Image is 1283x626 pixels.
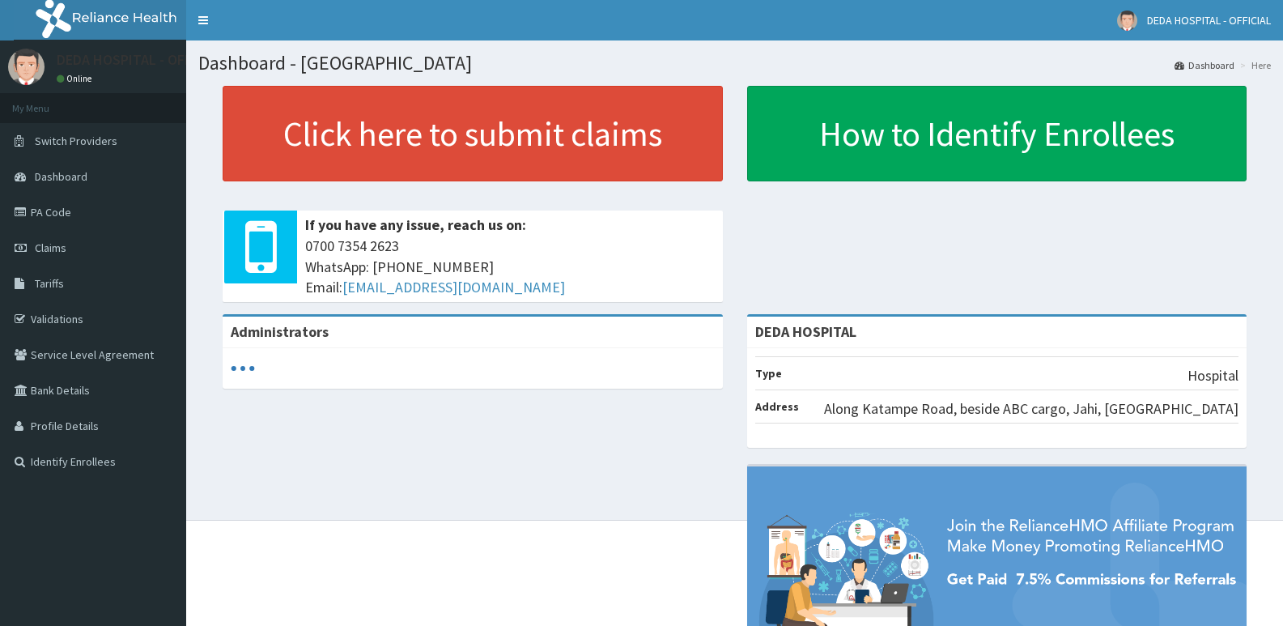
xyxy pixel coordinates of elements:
[231,322,329,341] b: Administrators
[35,241,66,255] span: Claims
[1117,11,1137,31] img: User Image
[35,169,87,184] span: Dashboard
[1147,13,1271,28] span: DEDA HOSPITAL - OFFICIAL
[35,276,64,291] span: Tariffs
[747,86,1247,181] a: How to Identify Enrollees
[57,73,96,84] a: Online
[57,53,223,67] p: DEDA HOSPITAL - OFFICIAL
[223,86,723,181] a: Click here to submit claims
[35,134,117,148] span: Switch Providers
[1175,58,1234,72] a: Dashboard
[8,49,45,85] img: User Image
[755,322,856,341] strong: DEDA HOSPITAL
[342,278,565,296] a: [EMAIL_ADDRESS][DOMAIN_NAME]
[231,356,255,381] svg: audio-loading
[305,215,526,234] b: If you have any issue, reach us on:
[1187,365,1238,386] p: Hospital
[755,399,799,414] b: Address
[824,398,1238,419] p: Along Katampe Road, beside ABC cargo, Jahi, [GEOGRAPHIC_DATA]
[755,366,782,381] b: Type
[1236,58,1271,72] li: Here
[198,53,1271,74] h1: Dashboard - [GEOGRAPHIC_DATA]
[305,236,715,298] span: 0700 7354 2623 WhatsApp: [PHONE_NUMBER] Email:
